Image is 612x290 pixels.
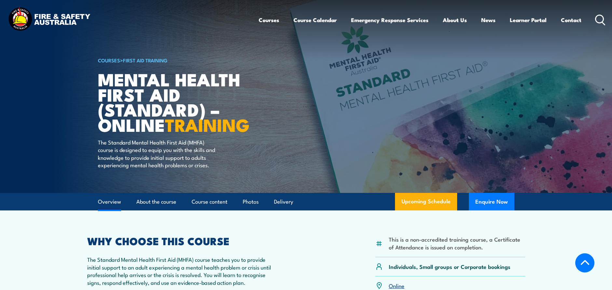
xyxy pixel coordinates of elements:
[98,71,259,132] h1: Mental Health First Aid (Standard) – Online
[98,193,121,210] a: Overview
[443,11,467,29] a: About Us
[351,11,428,29] a: Emergency Response Services
[165,111,250,138] strong: TRAINING
[192,193,227,210] a: Course content
[389,282,404,289] a: Online
[274,193,293,210] a: Delivery
[136,193,176,210] a: About the course
[98,57,120,64] a: COURSES
[510,11,547,29] a: Learner Portal
[98,138,217,169] p: The Standard Mental Health First Aid (MHFA) course is designed to equip you with the skills and k...
[243,193,259,210] a: Photos
[389,235,525,251] li: This is a non-accredited training course, a Certificate of Attendance is issued on completion.
[469,193,514,210] button: Enquire Now
[395,193,457,210] a: Upcoming Schedule
[87,256,277,286] p: The Standard Mental Health First Aid (MHFA) course teaches you to provide initial support to an a...
[293,11,337,29] a: Course Calendar
[389,263,510,270] p: Individuals, Small groups or Corporate bookings
[561,11,581,29] a: Contact
[259,11,279,29] a: Courses
[481,11,496,29] a: News
[87,236,277,245] h2: WHY CHOOSE THIS COURSE
[98,56,259,64] h6: >
[123,57,168,64] a: First Aid Training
